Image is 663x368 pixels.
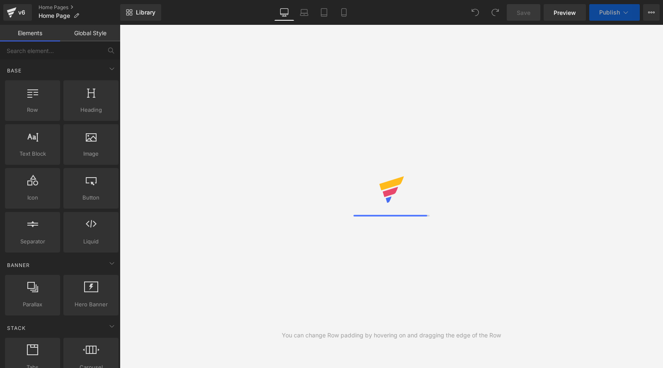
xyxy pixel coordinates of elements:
span: Stack [6,324,27,332]
a: Tablet [314,4,334,21]
a: Preview [544,4,586,21]
span: Text Block [7,149,58,158]
span: Row [7,106,58,114]
span: Home Page [39,12,70,19]
button: More [643,4,660,21]
span: Parallax [7,300,58,309]
a: Mobile [334,4,354,21]
span: Hero Banner [66,300,116,309]
span: Icon [7,193,58,202]
button: Undo [467,4,484,21]
div: You can change Row padding by hovering on and dragging the edge of the Row [282,331,501,340]
span: Separator [7,237,58,246]
div: v6 [17,7,27,18]
span: Heading [66,106,116,114]
span: Banner [6,261,31,269]
span: Library [136,9,155,16]
span: Save [517,8,530,17]
a: Desktop [274,4,294,21]
a: v6 [3,4,32,21]
a: Home Pages [39,4,120,11]
span: Base [6,67,22,75]
span: Button [66,193,116,202]
a: Global Style [60,25,120,41]
a: Laptop [294,4,314,21]
button: Publish [589,4,640,21]
span: Image [66,149,116,158]
a: New Library [120,4,161,21]
button: Redo [487,4,503,21]
span: Preview [554,8,576,17]
span: Liquid [66,237,116,246]
span: Publish [599,9,620,16]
